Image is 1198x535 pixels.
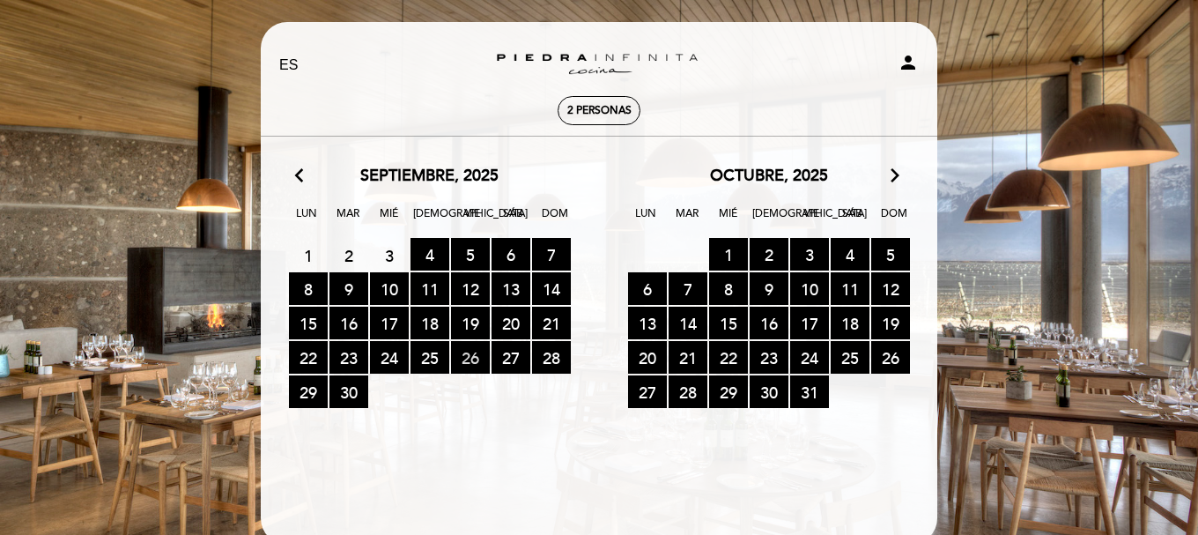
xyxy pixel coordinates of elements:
span: 4 [410,238,449,271]
span: octubre, 2025 [710,165,828,188]
span: 31 [790,375,829,408]
span: 29 [289,375,328,408]
span: 22 [709,341,748,374]
span: 13 [492,272,530,305]
span: 30 [329,375,368,408]
span: Vie [455,204,490,237]
span: 2 personas [567,104,632,117]
a: Zuccardi [GEOGRAPHIC_DATA] - Restaurant [GEOGRAPHIC_DATA] [489,41,709,90]
span: 10 [370,272,409,305]
span: Dom [537,204,573,237]
span: 11 [831,272,869,305]
span: 3 [790,238,829,271]
span: [DEMOGRAPHIC_DATA] [752,204,788,237]
span: 16 [329,307,368,339]
i: arrow_back_ios [295,165,311,188]
span: 1 [289,239,328,271]
span: 19 [871,307,910,339]
span: 27 [492,341,530,374]
span: 26 [871,341,910,374]
span: 18 [410,307,449,339]
span: 30 [750,375,788,408]
span: 21 [669,341,707,374]
span: 15 [289,307,328,339]
span: Sáb [496,204,531,237]
span: 4 [831,238,869,271]
span: 20 [628,341,667,374]
span: 20 [492,307,530,339]
span: 14 [669,307,707,339]
span: 18 [831,307,869,339]
span: 11 [410,272,449,305]
span: 6 [628,272,667,305]
span: 28 [532,341,571,374]
span: 7 [532,238,571,271]
span: 23 [329,341,368,374]
i: arrow_forward_ios [887,165,903,188]
span: 22 [289,341,328,374]
button: person [898,52,919,79]
span: 9 [750,272,788,305]
span: 8 [709,272,748,305]
span: 16 [750,307,788,339]
span: 7 [669,272,707,305]
span: septiembre, 2025 [360,165,499,188]
span: Lun [289,204,324,237]
span: 8 [289,272,328,305]
span: Lun [628,204,663,237]
span: 23 [750,341,788,374]
span: 2 [750,238,788,271]
span: 24 [370,341,409,374]
span: Dom [876,204,912,237]
span: 13 [628,307,667,339]
span: Vie [794,204,829,237]
span: 12 [871,272,910,305]
span: 9 [329,272,368,305]
span: 3 [370,239,409,271]
span: 26 [451,341,490,374]
span: 5 [451,238,490,271]
span: 2 [329,239,368,271]
span: Mar [669,204,705,237]
span: Sáb [835,204,870,237]
span: 24 [790,341,829,374]
span: [DEMOGRAPHIC_DATA] [413,204,448,237]
span: 1 [709,238,748,271]
span: 19 [451,307,490,339]
span: 17 [370,307,409,339]
span: Mié [372,204,407,237]
span: 5 [871,238,910,271]
i: person [898,52,919,73]
span: 10 [790,272,829,305]
span: 25 [410,341,449,374]
span: Mié [711,204,746,237]
span: Mar [330,204,366,237]
span: 25 [831,341,869,374]
span: 27 [628,375,667,408]
span: 17 [790,307,829,339]
span: 6 [492,238,530,271]
span: 29 [709,375,748,408]
span: 12 [451,272,490,305]
span: 14 [532,272,571,305]
span: 28 [669,375,707,408]
span: 21 [532,307,571,339]
span: 15 [709,307,748,339]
